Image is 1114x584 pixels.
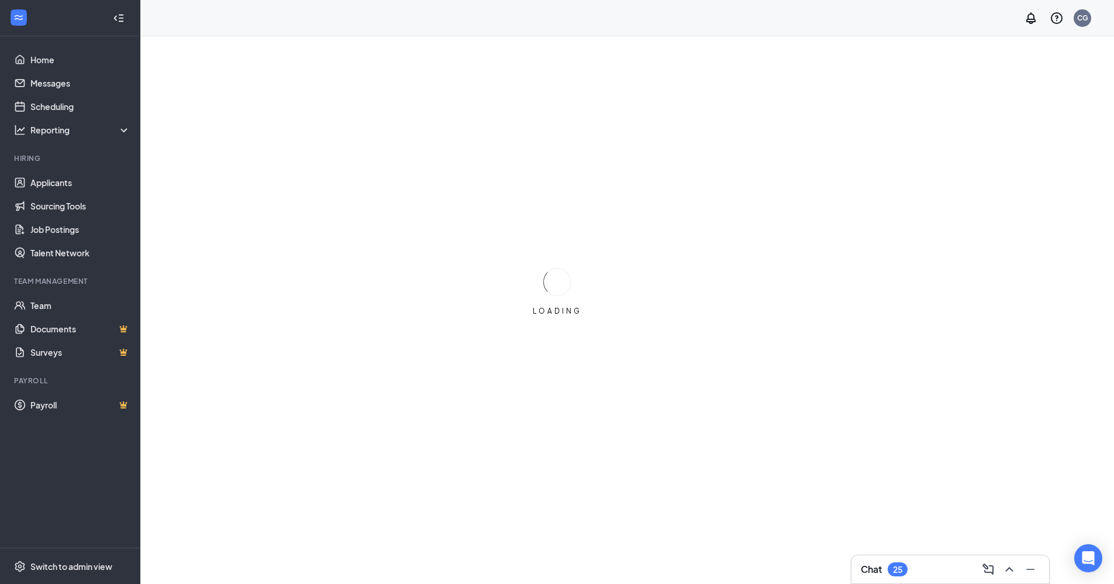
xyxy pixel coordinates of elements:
div: Payroll [14,376,128,386]
a: DocumentsCrown [30,317,130,341]
svg: QuestionInfo [1050,11,1064,25]
button: ChevronUp [1000,560,1019,579]
svg: WorkstreamLogo [13,12,25,23]
div: Reporting [30,124,131,136]
a: Talent Network [30,241,130,264]
a: Home [30,48,130,71]
svg: ChevronUp [1002,562,1016,576]
a: Team [30,294,130,317]
svg: ComposeMessage [981,562,995,576]
a: Sourcing Tools [30,194,130,218]
div: 25 [893,565,902,575]
a: SurveysCrown [30,341,130,364]
svg: Collapse [113,12,125,24]
svg: Settings [14,561,26,572]
a: Applicants [30,171,130,194]
a: Messages [30,71,130,95]
a: PayrollCrown [30,393,130,417]
div: Team Management [14,276,128,286]
svg: Minimize [1023,562,1037,576]
svg: Analysis [14,124,26,136]
div: Open Intercom Messenger [1074,544,1102,572]
div: Switch to admin view [30,561,112,572]
button: Minimize [1021,560,1040,579]
svg: Notifications [1024,11,1038,25]
a: Scheduling [30,95,130,118]
a: Job Postings [30,218,130,241]
h3: Chat [861,563,882,576]
div: CG [1077,13,1088,23]
div: Hiring [14,153,128,163]
div: LOADING [528,306,587,316]
button: ComposeMessage [979,560,998,579]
